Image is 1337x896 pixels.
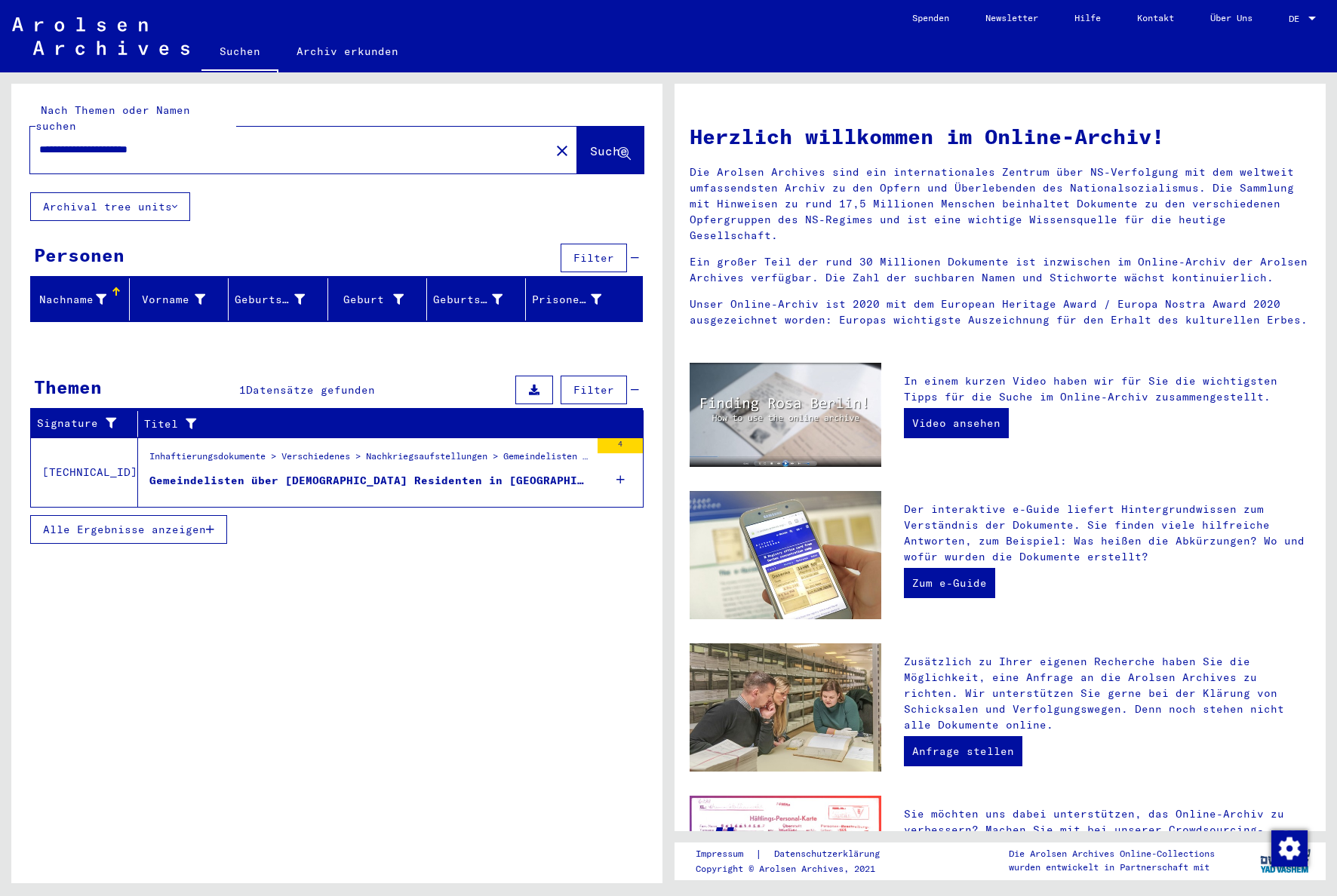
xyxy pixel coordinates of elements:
div: Nachname [37,292,106,308]
a: Video ansehen [904,408,1009,438]
img: Zustimmung ändern [1271,830,1308,867]
p: Die Arolsen Archives Online-Collections [1009,847,1215,861]
p: Copyright © Arolsen Archives, 2021 [696,862,898,876]
div: Geburtsname [235,292,304,308]
td: [TECHNICAL_ID] [31,437,138,507]
div: Signature [37,416,118,431]
mat-label: Nach Themen oder Namen suchen [35,103,190,133]
div: 4 [598,438,643,453]
div: Geburt‏ [334,287,426,311]
h1: Herzlich willkommen im Online-Archiv! [690,121,1311,152]
span: Suche [590,143,628,158]
p: Ein großer Teil der rund 30 Millionen Dokumente ist inzwischen im Online-Archiv der Arolsen Archi... [690,254,1311,286]
p: Zusätzlich zu Ihrer eigenen Recherche haben Sie die Möglichkeit, eine Anfrage an die Arolsen Arch... [904,654,1311,733]
span: Datensätze gefunden [246,383,375,397]
div: Geburt‏ [334,292,404,308]
div: Gemeindelisten über [DEMOGRAPHIC_DATA] Residenten in [GEOGRAPHIC_DATA] [149,473,590,489]
a: Impressum [696,846,755,862]
div: Titel [144,412,625,436]
div: Geburtsdatum [433,292,503,308]
button: Suche [577,127,644,173]
div: Personen [34,241,124,268]
span: Filter [573,383,614,397]
span: Alle Ergebnisse anzeigen [43,523,206,536]
span: DE [1289,14,1305,24]
img: yv_logo.png [1257,842,1314,879]
p: Die Arolsen Archives sind ein internationales Zentrum über NS-Verfolgung mit dem weltweit umfasse... [690,164,1311,244]
a: Datenschutzerklärung [762,846,898,862]
div: | [696,846,898,862]
mat-header-cell: Geburt‏ [328,278,427,321]
a: Archiv erkunden [278,33,416,69]
div: Inhaftierungsdokumente > Verschiedenes > Nachkriegsaufstellungen > Gemeindelisten über [DEMOGRAPH... [149,450,590,471]
span: 1 [239,383,246,397]
div: Prisoner # [532,287,624,311]
img: inquiries.jpg [690,643,881,772]
div: Themen [34,373,102,400]
p: Unser Online-Archiv ist 2020 mit dem European Heritage Award / Europa Nostra Award 2020 ausgezeic... [690,296,1311,328]
div: Nachname [37,287,129,311]
button: Alle Ergebnisse anzeigen [30,515,227,544]
p: Der interaktive e-Guide liefert Hintergrundwissen zum Verständnis der Dokumente. Sie finden viele... [904,502,1311,565]
div: Titel [144,416,606,432]
a: Suchen [201,33,278,72]
div: Prisoner # [532,292,601,308]
a: Zum e-Guide [904,568,995,598]
a: Anfrage stellen [904,736,1022,766]
mat-icon: close [553,142,571,160]
div: Geburtsname [235,287,327,311]
div: Vorname [136,287,228,311]
div: Zustimmung ändern [1271,830,1307,866]
mat-header-cell: Geburtsname [229,278,327,321]
mat-header-cell: Geburtsdatum [427,278,526,321]
button: Archival tree units [30,192,190,221]
p: wurden entwickelt in Partnerschaft mit [1009,861,1215,874]
div: Vorname [136,292,205,308]
button: Filter [561,376,627,404]
p: In einem kurzen Video haben wir für Sie die wichtigsten Tipps für die Suche im Online-Archiv zusa... [904,373,1311,405]
div: Geburtsdatum [433,287,525,311]
mat-header-cell: Vorname [130,278,229,321]
mat-header-cell: Nachname [31,278,130,321]
button: Clear [547,135,577,165]
img: eguide.jpg [690,491,881,619]
div: Signature [37,412,137,436]
mat-header-cell: Prisoner # [526,278,642,321]
span: Filter [573,251,614,265]
button: Filter [561,244,627,272]
img: Arolsen_neg.svg [12,17,189,55]
img: video.jpg [690,363,881,467]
